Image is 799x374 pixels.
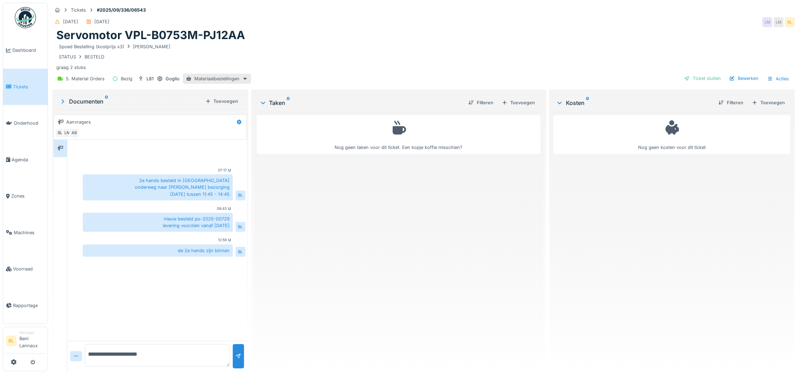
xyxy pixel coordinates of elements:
a: Tickets [3,69,48,105]
strong: #2025/09/336/06543 [94,7,149,13]
div: Documenten [59,97,202,106]
div: graag 2 stuks [56,42,791,71]
li: BL [6,336,17,346]
sup: 0 [105,97,108,106]
div: nieuw besteld po-2025-00729 levering voorzien vanaf [DATE] [83,213,233,232]
div: Acties [764,74,792,84]
div: 2e hands besteld in [GEOGRAPHIC_DATA] onderweg naar [PERSON_NAME] bezorging [DATE] tussen 11:45 -... [83,174,233,200]
div: Aanvragers [66,119,91,125]
div: [DATE] [94,18,110,25]
span: Machines [14,229,45,236]
div: Manager [19,330,45,335]
span: Tickets [13,83,45,90]
span: Dashboard [12,47,45,54]
div: BL [236,222,245,232]
div: [DATE] [63,18,78,25]
li: Beni Lannaux [19,330,45,352]
div: Toevoegen [749,98,788,107]
span: Agenda [12,156,45,163]
div: BL [55,128,65,138]
a: Zones [3,178,48,214]
div: Toevoegen [202,96,241,106]
div: BL [236,191,245,200]
span: Onderhoud [14,120,45,126]
sup: 0 [586,99,589,107]
a: Dashboard [3,32,48,69]
a: Voorraad [3,251,48,287]
div: Bezig [121,75,132,82]
div: Kosten [556,99,713,107]
img: Badge_color-CXgf-gQk.svg [15,7,36,28]
span: Zones [11,193,45,199]
a: Machines [3,214,48,251]
div: LM [762,17,772,27]
a: Rapportage [3,287,48,324]
div: de 2e hands zijn binnen [83,244,233,257]
div: Goglio [166,75,180,82]
div: Filteren [466,98,496,107]
div: Bewerken [726,74,761,83]
div: U [229,206,231,211]
div: Nog geen taken voor dit ticket. Een kopje koffie misschien? [261,118,536,151]
sup: 0 [287,99,290,107]
a: Agenda [3,142,48,178]
div: AB [69,128,79,138]
div: L81 [146,75,154,82]
div: Materiaalbestellingen [183,74,251,84]
div: 5. Material Orders [66,75,105,82]
div: U [229,168,231,173]
div: Toevoegen [499,98,538,107]
div: LM [774,17,784,27]
div: LM [62,128,72,138]
div: Spoed Bestelling (kostprijs x3) [PERSON_NAME] [59,43,170,50]
div: 07:17 [218,168,227,173]
div: U [229,237,231,243]
div: 09:45 [217,206,227,211]
div: Tickets [71,7,86,13]
div: Nog geen kosten voor dit ticket [558,118,786,151]
span: Rapportage [13,302,45,309]
div: BL [785,17,795,27]
div: Taken [260,99,463,107]
h1: Servomotor VPL-B0753M-PJ12AA [56,29,245,42]
a: BL ManagerBeni Lannaux [6,330,45,354]
div: Ticket sluiten [681,74,724,83]
a: Onderhoud [3,105,48,142]
span: Voorraad [13,266,45,272]
div: Filteren [716,98,746,107]
div: STATUS BESTELD [59,54,104,60]
div: BL [236,247,245,257]
div: 12:58 [218,237,227,243]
